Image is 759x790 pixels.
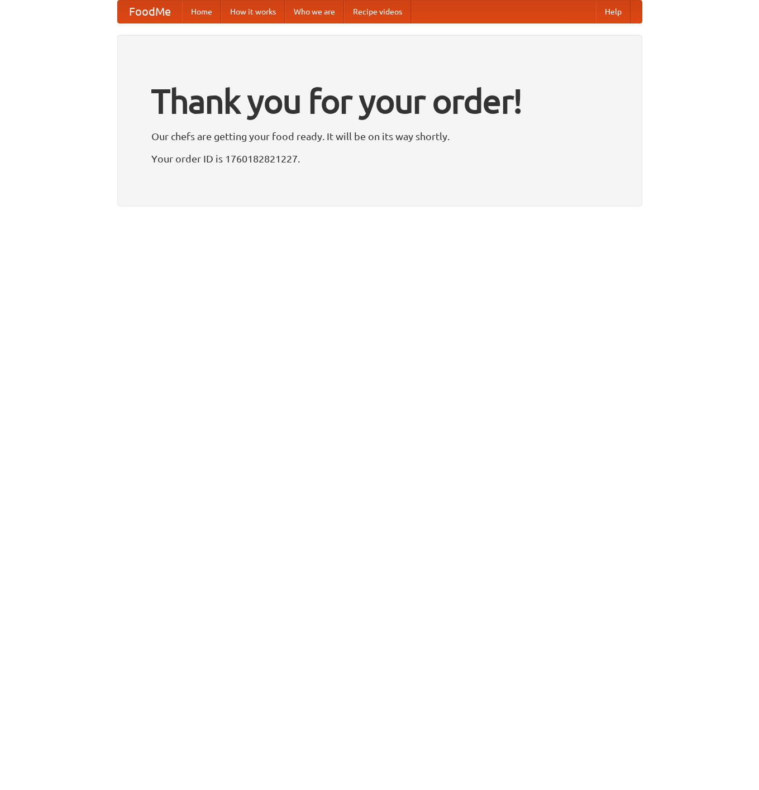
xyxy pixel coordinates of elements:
a: FoodMe [118,1,182,23]
a: Recipe videos [344,1,411,23]
a: Who we are [285,1,344,23]
a: How it works [221,1,285,23]
a: Home [182,1,221,23]
a: Help [596,1,631,23]
p: Your order ID is 1760182821227. [151,150,608,167]
p: Our chefs are getting your food ready. It will be on its way shortly. [151,128,608,145]
h1: Thank you for your order! [151,74,608,128]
